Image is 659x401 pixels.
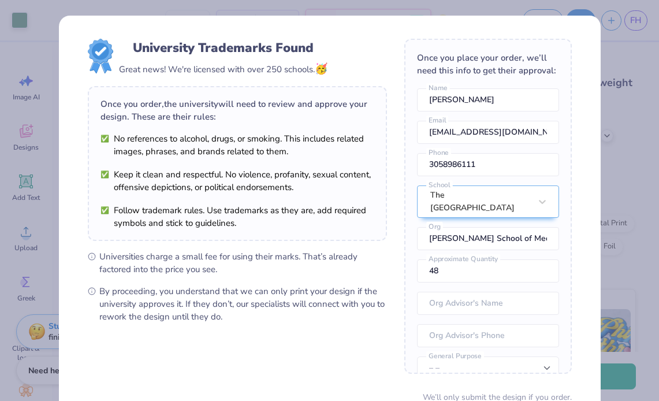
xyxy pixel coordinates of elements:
[100,132,374,158] li: No references to alcohol, drugs, or smoking. This includes related images, phrases, and brands re...
[133,39,314,57] div: University Trademarks Found
[119,61,327,77] div: Great news! We're licensed with over 250 schools.
[88,39,113,73] img: License badge
[417,292,559,315] input: Org Advisor's Name
[100,204,374,229] li: Follow trademark rules. Use trademarks as they are, add required symbols and stick to guidelines.
[417,51,559,77] div: Once you place your order, we’ll need this info to get their approval:
[417,227,559,250] input: Org
[99,285,387,323] span: By proceeding, you understand that we can only print your design if the university approves it. I...
[417,121,559,144] input: Email
[417,153,559,176] input: Phone
[315,62,327,76] span: 🥳
[100,168,374,194] li: Keep it clean and respectful. No violence, profanity, sexual content, offensive depictions, or po...
[417,259,559,283] input: Approximate Quantity
[99,250,387,276] span: Universities charge a small fee for using their marks. That’s already factored into the price you...
[417,88,559,112] input: Name
[430,189,531,214] div: The [GEOGRAPHIC_DATA]
[417,324,559,347] input: Org Advisor's Phone
[100,98,374,123] div: Once you order, the university will need to review and approve your design. These are their rules:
